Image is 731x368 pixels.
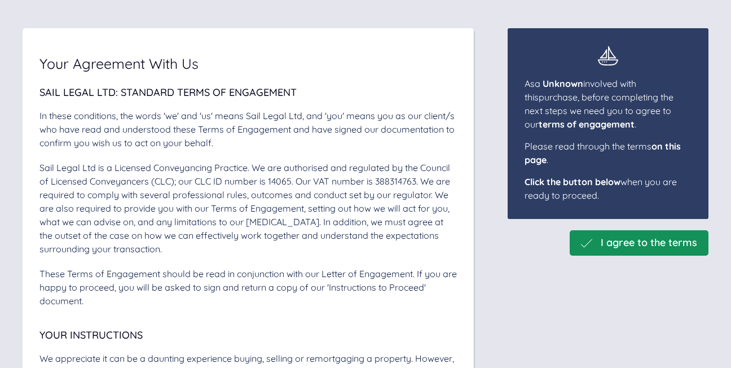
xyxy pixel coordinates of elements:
[601,237,697,249] span: I agree to the terms
[39,86,297,99] span: Sail Legal Ltd: Standard Terms of Engagement
[39,328,143,341] span: Your Instructions
[525,176,677,201] span: when you are ready to proceed.
[39,56,199,71] span: Your Agreement With Us
[525,141,681,165] span: Please read through the terms .
[39,267,457,308] div: These Terms of Engagement should be read in conjunction with our Letter of Engagement. If you are...
[39,109,457,150] div: In these conditions, the words 'we' and 'us' means Sail Legal Ltd, and 'you' means you as our cli...
[539,119,635,130] span: terms of engagement
[525,176,620,187] span: Click the button below
[525,78,673,130] span: As a involved with this purchase , before completing the next steps we need you to agree to our .
[543,78,583,89] span: Unknown
[39,161,457,256] div: Sail Legal Ltd is a Licensed Conveyancing Practice. We are authorised and regulated by the Counci...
